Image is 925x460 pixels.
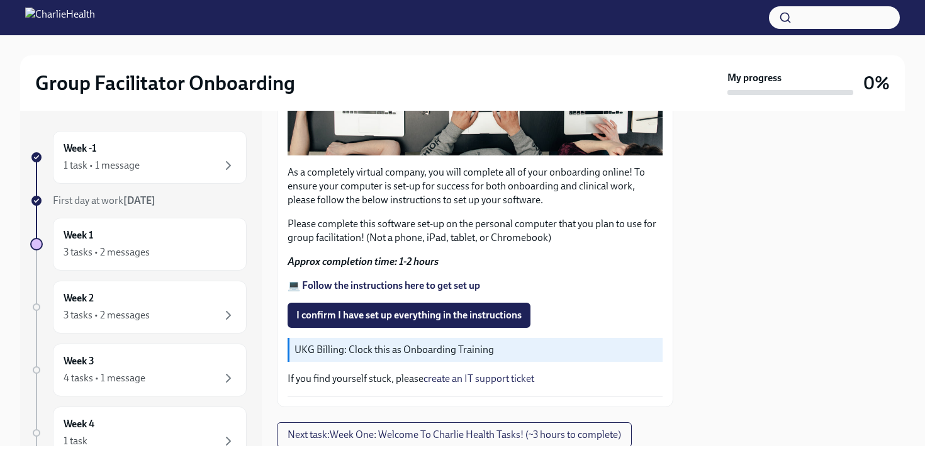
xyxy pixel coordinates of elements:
h3: 0% [863,72,890,94]
p: As a completely virtual company, you will complete all of your onboarding online! To ensure your ... [288,165,663,207]
h6: Week 4 [64,417,94,431]
a: First day at work[DATE] [30,194,247,208]
strong: My progress [727,71,782,85]
div: 3 tasks • 2 messages [64,308,150,322]
h2: Group Facilitator Onboarding [35,70,295,96]
button: Next task:Week One: Welcome To Charlie Health Tasks! (~3 hours to complete) [277,422,632,447]
span: First day at work [53,194,155,206]
div: 3 tasks • 2 messages [64,245,150,259]
h6: Week -1 [64,142,96,155]
button: I confirm I have set up everything in the instructions [288,303,530,328]
h6: Week 1 [64,228,93,242]
div: 1 task • 1 message [64,159,140,172]
a: Week 13 tasks • 2 messages [30,218,247,271]
h6: Week 2 [64,291,94,305]
a: Week -11 task • 1 message [30,131,247,184]
strong: [DATE] [123,194,155,206]
p: UKG Billing: Clock this as Onboarding Training [294,343,658,357]
img: CharlieHealth [25,8,95,28]
a: Week 41 task [30,407,247,459]
div: 4 tasks • 1 message [64,371,145,385]
span: Next task : Week One: Welcome To Charlie Health Tasks! (~3 hours to complete) [288,429,621,441]
a: Week 34 tasks • 1 message [30,344,247,396]
p: If you find yourself stuck, please [288,372,663,386]
span: I confirm I have set up everything in the instructions [296,309,522,322]
div: 1 task [64,434,87,448]
a: Week 23 tasks • 2 messages [30,281,247,334]
a: create an IT support ticket [423,373,534,384]
h6: Week 3 [64,354,94,368]
p: Please complete this software set-up on the personal computer that you plan to use for group faci... [288,217,663,245]
strong: Approx completion time: 1-2 hours [288,255,439,267]
a: 💻 Follow the instructions here to get set up [288,279,480,291]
